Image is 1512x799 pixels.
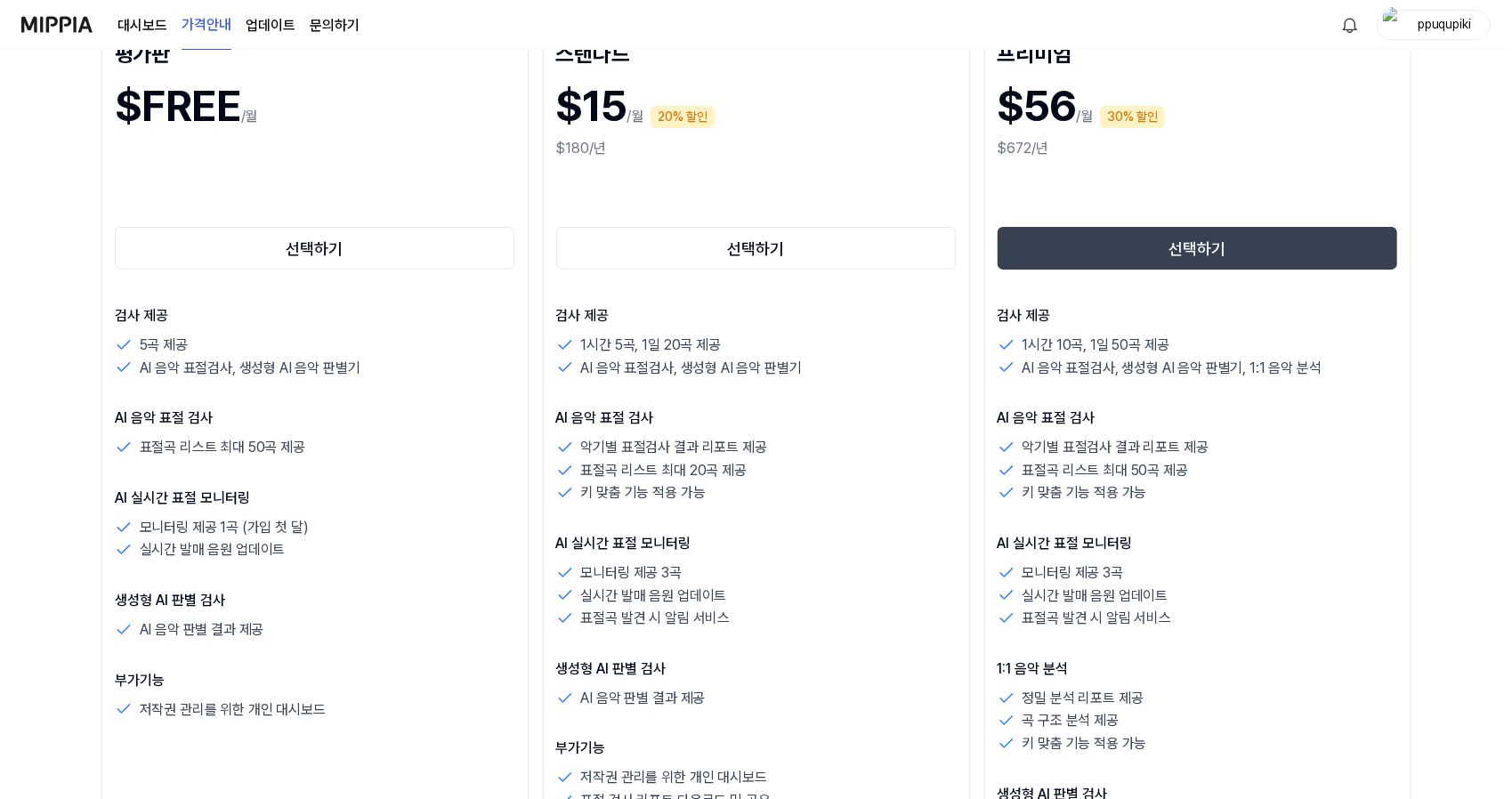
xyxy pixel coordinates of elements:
div: 20% 할인 [651,106,715,128]
p: 모니터링 제공 3곡 [581,561,682,585]
p: AI 음악 표절검사, 생성형 AI 음악 판별기 [581,357,802,380]
p: 부가기능 [115,670,515,691]
p: 실시간 발매 음원 업데이트 [1023,585,1168,608]
p: 곡 구조 분석 제공 [1023,709,1119,732]
p: AI 실시간 표절 모니터링 [998,533,1398,554]
p: AI 음악 표절 검사 [556,408,957,429]
p: /월 [1077,106,1094,127]
p: AI 음악 표절 검사 [115,408,515,429]
div: 스탠다드 [556,38,957,67]
p: 표절곡 리스트 최대 50곡 제공 [140,436,305,459]
div: 30% 할인 [1100,106,1165,128]
p: 부가기능 [556,738,957,759]
div: $180/년 [556,138,957,159]
p: 1시간 5곡, 1일 20곡 제공 [581,334,721,357]
p: 키 맞춤 기능 적용 가능 [1023,481,1147,504]
p: 생성형 AI 판별 검사 [115,590,515,611]
p: 모니터링 제공 1곡 (가입 첫 달) [140,516,309,539]
h1: $FREE [115,74,241,138]
p: 5곡 제공 [140,334,188,357]
div: $672/년 [998,138,1398,159]
a: 대시보드 [117,15,167,36]
p: 생성형 AI 판별 검사 [556,658,957,680]
p: 검사 제공 [556,305,957,327]
button: 선택하기 [556,227,957,270]
button: 선택하기 [998,227,1398,270]
p: /월 [627,106,644,127]
p: 정밀 분석 리포트 제공 [1023,687,1144,710]
p: 모니터링 제공 3곡 [1023,561,1123,585]
p: 표절곡 리스트 최대 20곡 제공 [581,459,747,482]
p: 표절곡 발견 시 알림 서비스 [1023,607,1172,630]
p: 악기별 표절검사 결과 리포트 제공 [1023,436,1209,459]
div: ppuqupiki [1410,14,1479,34]
p: 실시간 발매 음원 업데이트 [140,538,286,561]
h1: $15 [556,74,627,138]
img: profile [1383,7,1404,43]
p: 1:1 음악 분석 [998,658,1398,680]
p: 키 맞춤 기능 적용 가능 [581,481,706,504]
p: AI 실시간 표절 모니터링 [556,533,957,554]
button: 선택하기 [115,227,515,270]
p: AI 음악 표절검사, 생성형 AI 음악 판별기, 1:1 음악 분석 [1023,357,1322,380]
p: AI 음악 표절 검사 [998,408,1398,429]
img: 알림 [1339,14,1361,36]
button: profileppuqupiki [1377,10,1491,40]
h1: $56 [998,74,1077,138]
p: 저작권 관리를 위한 개인 대시보드 [140,698,326,722]
p: 실시간 발매 음원 업데이트 [581,585,727,608]
p: AI 실시간 표절 모니터링 [115,488,515,509]
a: 선택하기 [998,223,1398,273]
div: 평가판 [115,38,515,67]
p: 표절곡 발견 시 알림 서비스 [581,607,731,630]
p: 악기별 표절검사 결과 리포트 제공 [581,436,767,459]
p: 표절곡 리스트 최대 50곡 제공 [1023,459,1188,482]
p: 검사 제공 [998,305,1398,327]
p: AI 음악 판별 결과 제공 [581,687,706,710]
p: AI 음악 판별 결과 제공 [140,618,264,642]
p: 1시간 10곡, 1일 50곡 제공 [1023,334,1169,357]
p: 검사 제공 [115,305,515,327]
a: 선택하기 [556,223,957,273]
p: 저작권 관리를 위한 개인 대시보드 [581,766,767,789]
a: 문의하기 [310,15,360,36]
p: AI 음악 표절검사, 생성형 AI 음악 판별기 [140,357,360,380]
p: 키 맞춤 기능 적용 가능 [1023,732,1147,755]
a: 업데이트 [246,15,295,36]
a: 선택하기 [115,223,515,273]
p: /월 [241,106,258,127]
a: 가격안내 [182,1,231,50]
div: 프리미엄 [998,38,1398,67]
